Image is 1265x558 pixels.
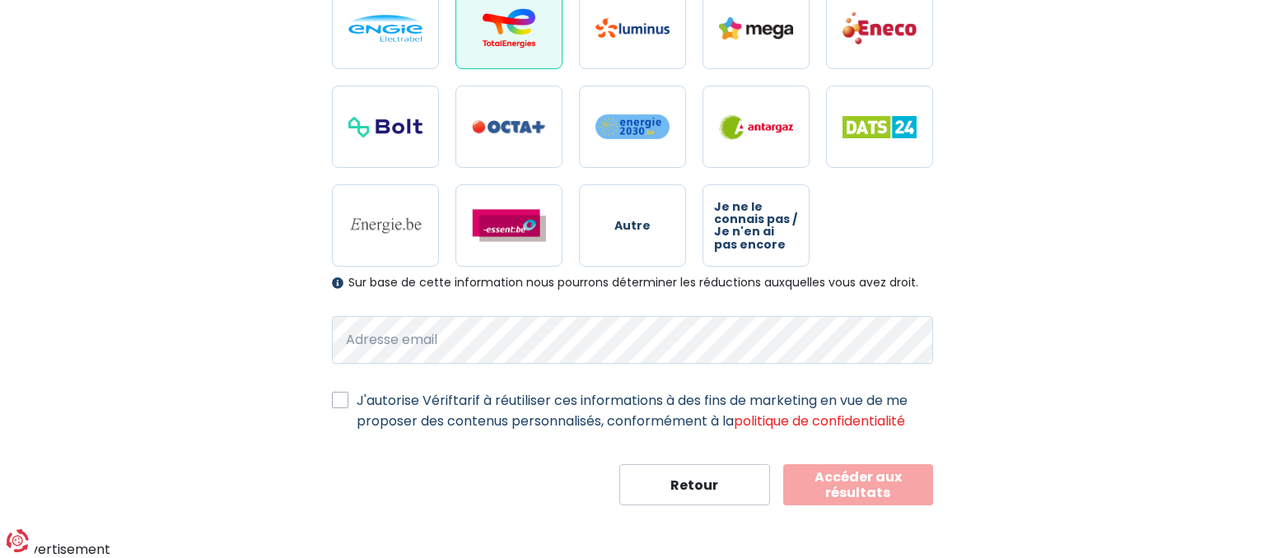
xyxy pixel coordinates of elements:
[332,276,933,290] div: Sur base de cette information nous pourrons déterminer les réductions auxquelles vous avez droit.
[472,209,546,242] img: Essent
[348,15,422,42] img: Engie / Electrabel
[719,17,793,40] img: Mega
[472,8,546,48] img: Total Energies / Lampiris
[719,114,793,140] img: Antargaz
[614,220,651,232] span: Autre
[595,114,670,140] img: Energie2030
[714,201,798,252] span: Je ne le connais pas / Je n'en ai pas encore
[783,464,934,505] button: Accéder aux résultats
[348,117,422,137] img: Bolt
[357,390,933,431] label: J'autorise Vériftarif à réutiliser ces informations à des fins de marketing en vue de me proposer...
[472,120,546,134] img: Octa+
[843,116,917,138] img: Dats 24
[843,11,917,45] img: Eneco
[595,18,670,38] img: Luminus
[734,412,905,430] a: politique de confidentialité
[348,216,422,235] img: Energie.be
[619,464,770,505] button: Retour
